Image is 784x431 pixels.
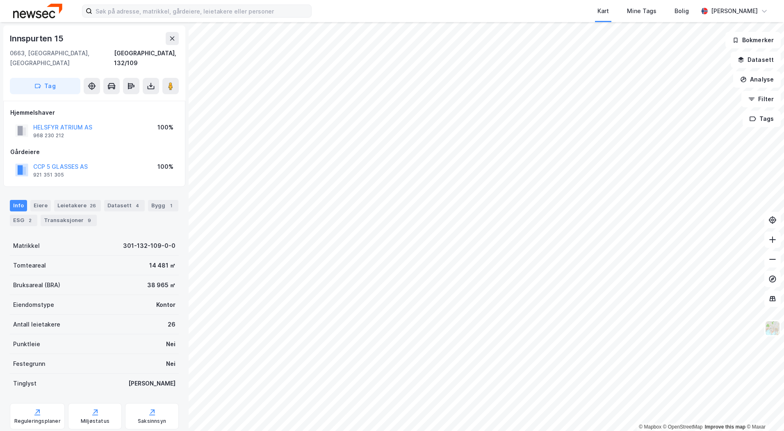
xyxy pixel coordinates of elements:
div: 4 [133,202,141,210]
div: 968 230 212 [33,132,64,139]
img: Z [765,320,780,336]
iframe: Chat Widget [743,392,784,431]
div: 0663, [GEOGRAPHIC_DATA], [GEOGRAPHIC_DATA] [10,48,114,68]
div: Eiere [30,200,51,211]
div: Saksinnsyn [138,418,166,424]
div: 26 [88,202,98,210]
div: 301-132-109-0-0 [123,241,175,251]
button: Bokmerker [725,32,781,48]
button: Datasett [731,52,781,68]
div: [GEOGRAPHIC_DATA], 132/109 [114,48,179,68]
div: Nei [166,359,175,369]
div: 2 [26,216,34,225]
button: Tags [743,111,781,127]
div: [PERSON_NAME] [711,6,758,16]
a: OpenStreetMap [663,424,703,430]
div: Leietakere [54,200,101,211]
div: Datasett [104,200,145,211]
div: 921 351 305 [33,172,64,178]
div: 38 965 ㎡ [147,280,175,290]
div: Info [10,200,27,211]
div: Kontrollprogram for chat [743,392,784,431]
div: Antall leietakere [13,320,60,329]
div: Tinglyst [13,379,36,388]
div: Transaksjoner [41,215,97,226]
a: Improve this map [705,424,745,430]
button: Tag [10,78,80,94]
button: Filter [741,91,781,107]
div: Tomteareal [13,261,46,270]
img: newsec-logo.f6e21ccffca1b3a03d2d.png [13,4,62,18]
div: [PERSON_NAME] [128,379,175,388]
div: Innspurten 15 [10,32,65,45]
div: Bruksareal (BRA) [13,280,60,290]
div: Reguleringsplaner [14,418,61,424]
div: Mine Tags [627,6,656,16]
div: Punktleie [13,339,40,349]
div: 100% [157,122,173,132]
div: 1 [167,202,175,210]
div: 100% [157,162,173,172]
input: Søk på adresse, matrikkel, gårdeiere, leietakere eller personer [92,5,311,17]
div: Nei [166,339,175,349]
div: Gårdeiere [10,147,178,157]
div: Bygg [148,200,178,211]
div: Kart [597,6,609,16]
div: Miljøstatus [81,418,109,424]
button: Analyse [733,71,781,88]
div: 26 [168,320,175,329]
div: Hjemmelshaver [10,108,178,118]
div: Eiendomstype [13,300,54,310]
div: Bolig [675,6,689,16]
div: 14 481 ㎡ [149,261,175,270]
div: 9 [85,216,93,225]
a: Mapbox [639,424,661,430]
div: Festegrunn [13,359,45,369]
div: ESG [10,215,37,226]
div: Kontor [156,300,175,310]
div: Matrikkel [13,241,40,251]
